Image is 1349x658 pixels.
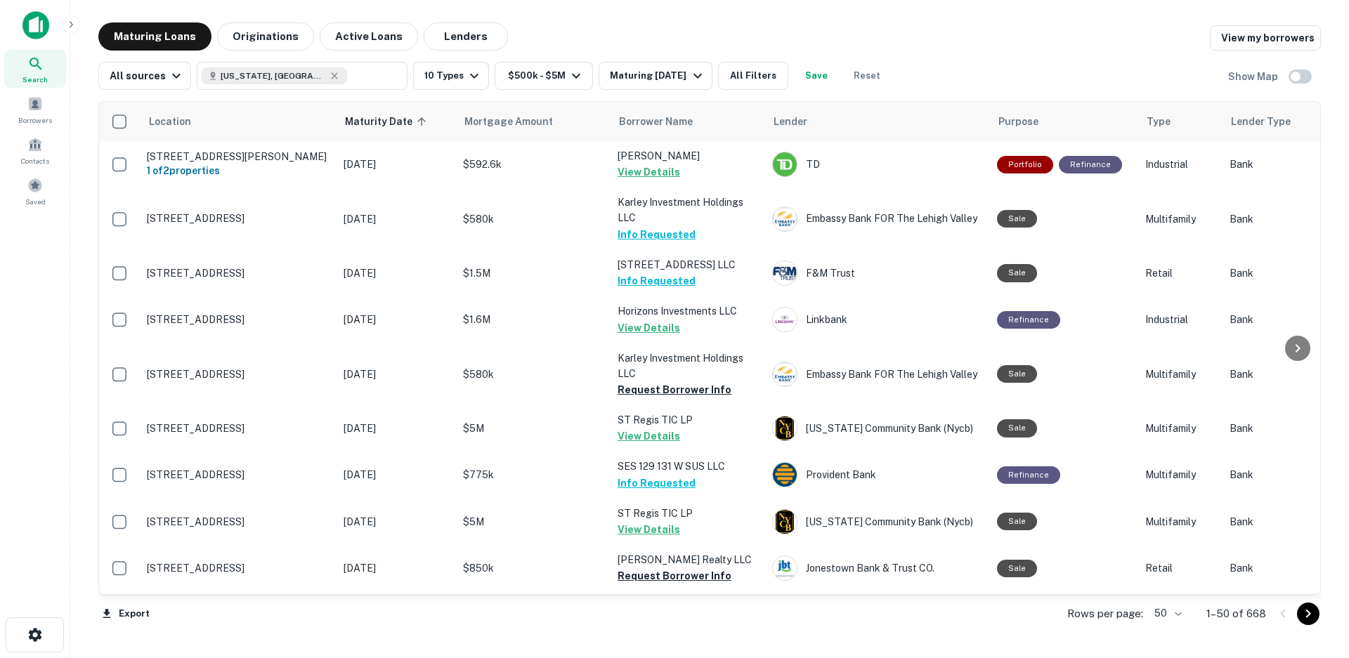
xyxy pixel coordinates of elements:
img: picture [773,416,797,440]
div: Contacts [4,131,66,169]
p: [STREET_ADDRESS] [147,313,330,326]
div: Saved [4,172,66,210]
p: SES 129 131 W SUS LLC [618,459,758,474]
button: Save your search to get updates of matches that match your search criteria. [794,62,839,90]
span: Borrower Name [619,113,693,130]
p: [DATE] [344,157,449,172]
p: [STREET_ADDRESS] [147,267,330,279]
p: [STREET_ADDRESS][PERSON_NAME] [147,150,330,163]
span: Type [1147,113,1171,130]
p: [DATE] [344,367,449,382]
img: capitalize-icon.png [22,11,49,39]
p: Bank [1230,514,1342,529]
span: Search [22,74,48,85]
button: View Details [618,521,680,538]
button: Info Requested [618,226,696,243]
p: [DATE] [344,560,449,576]
p: $5M [463,421,604,436]
div: This loan purpose was for refinancing [1059,156,1122,173]
span: [US_STATE], [GEOGRAPHIC_DATA] [221,70,326,82]
button: Reset [845,62,889,90]
img: picture [773,556,797,580]
p: $5M [463,514,604,529]
img: picture [773,152,797,176]
button: Info Requested [618,272,696,289]
button: Lenders [424,22,508,51]
div: All sources [110,67,185,84]
div: Sale [997,210,1037,228]
p: Bank [1230,157,1342,172]
span: Purpose [998,113,1038,130]
button: View Details [618,164,680,180]
p: Multifamily [1145,421,1216,436]
p: [DATE] [344,211,449,227]
p: [STREET_ADDRESS] [147,422,330,435]
div: Sale [997,264,1037,282]
button: Maturing Loans [98,22,211,51]
button: Go to next page [1297,603,1319,625]
p: ST Regis TIC LP [618,412,758,428]
span: Saved [25,196,46,207]
th: Location [140,102,337,141]
p: $592.6k [463,157,604,172]
img: picture [773,510,797,534]
div: Linkbank [772,307,983,332]
p: Horizons Investments LLC [618,303,758,319]
p: Bank [1230,421,1342,436]
button: View Details [618,320,680,336]
div: Embassy Bank FOR The Lehigh Valley [772,362,983,387]
div: This loan purpose was for refinancing [997,311,1060,329]
th: Borrower Name [611,102,765,141]
button: $500k - $5M [495,62,593,90]
a: View my borrowers [1210,25,1321,51]
div: [US_STATE] Community Bank (nycb) [772,416,983,441]
button: Originations [217,22,314,51]
button: View Details [618,428,680,445]
p: [STREET_ADDRESS] LLC [618,257,758,272]
p: $1.6M [463,312,604,327]
p: Multifamily [1145,467,1216,482]
button: Request Borrower Info [618,381,731,398]
p: $1.5M [463,265,604,281]
p: Rows per page: [1067,605,1143,622]
div: This is a portfolio loan with 2 properties [997,156,1053,173]
div: Sale [997,419,1037,437]
button: All Filters [718,62,788,90]
p: [STREET_ADDRESS] [147,468,330,481]
h6: 1 of 2 properties [147,163,330,178]
th: Purpose [990,102,1138,141]
a: Search [4,50,66,88]
p: $775k [463,467,604,482]
div: Jonestown Bank & Trust CO. [772,555,983,581]
p: 1–50 of 668 [1206,605,1266,622]
img: picture [773,207,797,231]
img: picture [773,261,797,285]
img: picture [773,362,797,386]
button: Maturing [DATE] [599,62,712,90]
th: Lender [765,102,990,141]
th: Maturity Date [337,102,456,141]
p: $580k [463,211,604,227]
div: [US_STATE] Community Bank (nycb) [772,509,983,534]
div: TD [772,152,983,177]
p: $850k [463,560,604,576]
p: Industrial [1145,312,1216,327]
p: [DATE] [344,467,449,482]
p: Multifamily [1145,211,1216,227]
p: Multifamily [1145,514,1216,529]
p: [PERSON_NAME] Realty LLC [618,552,758,567]
p: Bank [1230,467,1342,482]
p: Retail [1145,560,1216,576]
span: Maturity Date [345,113,431,130]
th: Type [1138,102,1223,141]
p: [DATE] [344,312,449,327]
button: Request Borrower Info [618,567,731,584]
span: Borrowers [18,114,52,126]
p: Bank [1230,367,1342,382]
div: Chat Widget [1279,546,1349,613]
p: [DATE] [344,265,449,281]
p: [PERSON_NAME] [618,148,758,164]
p: Industrial [1145,157,1216,172]
p: [DATE] [344,514,449,529]
p: Bank [1230,560,1342,576]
